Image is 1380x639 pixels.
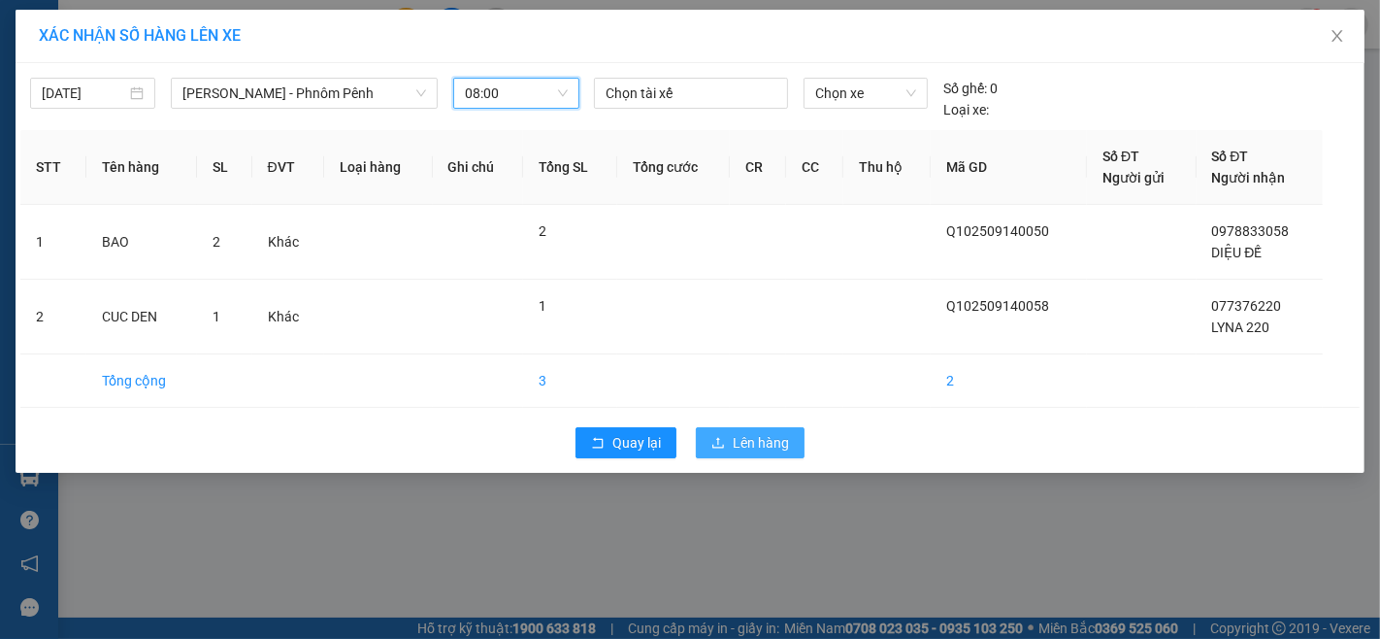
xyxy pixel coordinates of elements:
span: LYNA 220 [1212,319,1270,335]
span: Số ĐT [1212,149,1249,164]
th: Ghi chú [433,130,524,205]
button: Close [1310,10,1364,64]
b: [STREET_ADDRESS] [134,128,255,144]
span: Chọn xe [815,79,916,108]
span: Người nhận [1212,170,1286,185]
th: Tên hàng [86,130,198,205]
span: rollback [591,436,605,452]
button: rollbackQuay lại [575,427,676,458]
td: 2 [931,354,1087,408]
span: Số ghế: [943,78,987,99]
td: Tổng cộng [86,354,198,408]
input: 15/09/2025 [42,83,126,104]
li: VP Quận 10 [10,83,134,104]
div: 0 [943,78,998,99]
span: 2 [213,234,220,250]
span: down [415,87,427,99]
td: 1 [20,205,86,280]
th: SL [197,130,251,205]
span: upload [711,436,725,452]
th: CC [786,130,842,205]
span: 1 [539,298,546,314]
th: Tổng SL [523,130,617,205]
td: 2 [20,280,86,354]
span: 077376220 [1212,298,1282,314]
span: 2 [539,223,546,239]
th: STT [20,130,86,205]
span: Quay lại [612,432,661,454]
span: environment [134,108,148,121]
span: close [1330,28,1345,44]
th: ĐVT [252,130,325,205]
td: Khác [252,205,325,280]
span: Lên hàng [733,432,789,454]
span: 08:00 [465,79,567,108]
button: uploadLên hàng [696,427,805,458]
th: Tổng cước [617,130,730,205]
td: CUC DEN [86,280,198,354]
span: Q102509140050 [946,223,1049,239]
b: [STREET_ADDRESS] [10,128,131,144]
li: [PERSON_NAME] [10,10,281,47]
th: Thu hộ [843,130,931,205]
span: 1 [213,309,220,324]
span: Loại xe: [943,99,989,120]
span: Số ĐT [1102,149,1139,164]
td: 3 [523,354,617,408]
span: XÁC NHẬN SỐ HÀNG LÊN XE [39,26,241,45]
span: DIỆU ĐẾ [1212,245,1263,260]
span: Q102509140058 [946,298,1049,314]
span: environment [10,108,23,121]
td: Khác [252,280,325,354]
th: Mã GD [931,130,1087,205]
th: CR [730,130,786,205]
th: Loại hàng [324,130,432,205]
li: VP Phnôm Pênh [134,83,258,104]
span: Người gửi [1102,170,1165,185]
td: BAO [86,205,198,280]
span: 0978833058 [1212,223,1290,239]
span: Hồ Chí Minh - Phnôm Pênh [182,79,426,108]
